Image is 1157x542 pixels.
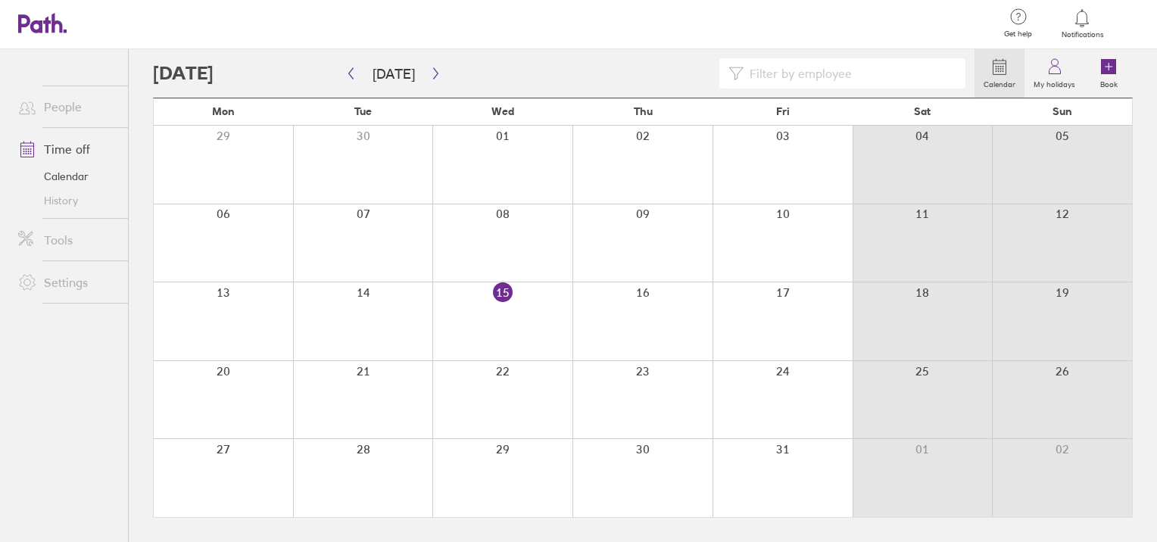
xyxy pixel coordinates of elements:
[6,267,128,297] a: Settings
[1024,76,1084,89] label: My holidays
[354,105,372,117] span: Tue
[634,105,653,117] span: Thu
[914,105,931,117] span: Sat
[6,164,128,188] a: Calendar
[1058,30,1107,39] span: Notifications
[6,188,128,213] a: History
[975,49,1024,98] a: Calendar
[776,105,790,117] span: Fri
[744,59,957,88] input: Filter by employee
[6,225,128,255] a: Tools
[212,105,235,117] span: Mon
[993,30,1043,39] span: Get help
[1091,76,1127,89] label: Book
[360,61,427,86] button: [DATE]
[975,76,1024,89] label: Calendar
[491,105,514,117] span: Wed
[1053,105,1072,117] span: Sun
[6,134,128,164] a: Time off
[6,92,128,122] a: People
[1058,8,1107,39] a: Notifications
[1024,49,1084,98] a: My holidays
[1084,49,1133,98] a: Book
